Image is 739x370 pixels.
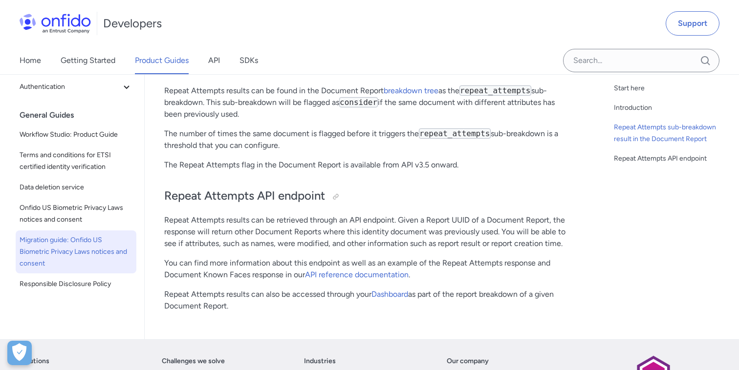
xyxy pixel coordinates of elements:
[371,289,408,299] a: Dashboard
[61,47,115,74] a: Getting Started
[164,257,573,281] p: You can find more information about this endpoint as well as an example of the Repeat Attempts re...
[305,270,409,279] a: API reference documentation
[164,288,573,312] p: Repeat Attempts results can also be accessed through your as part of the report breakdown of a gi...
[164,214,573,249] p: Repeat Attempts results can be retrieved through an API endpoint. Given a Report UUID of a Docume...
[164,188,573,205] h2: Repeat Attempts API endpoint
[7,341,32,365] div: Cookie Preferences
[239,47,258,74] a: SDKs
[20,202,132,226] span: Onfido US Biometric Privacy Laws notices and consent
[208,47,220,74] a: API
[614,82,731,94] a: Start here
[20,182,132,193] span: Data deletion service
[16,125,136,144] a: Workflow Studio: Product Guide
[20,14,91,33] img: Onfido Logo
[419,128,491,139] code: repeat_attempts
[162,355,225,367] a: Challenges we solve
[164,85,573,120] p: Repeat Attempts results can be found in the Document Report as the sub-breakdown. This sub-breakd...
[164,159,573,171] p: The Repeat Attempts flag in the Document Report is available from API v3.5 onward.
[20,278,132,290] span: Responsible Disclosure Policy
[164,128,573,151] p: The number of times the same document is flagged before it triggers the sub-breakdown is a thresh...
[447,355,489,367] a: Our company
[20,149,132,173] span: Terms and conditions for ETSI certified identity verification
[614,122,731,145] a: Repeat Attempts sub-breakdown result in the Document Report
[20,355,49,367] a: Solutions
[304,355,336,367] a: Industries
[339,97,378,107] code: consider
[666,11,719,36] a: Support
[459,85,531,96] code: repeat_attempts
[103,16,162,31] h1: Developers
[20,105,140,125] div: General Guides
[16,230,136,273] a: Migration guide: Onfido US Biometric Privacy Laws notices and consent
[20,129,132,141] span: Workflow Studio: Product Guide
[16,145,136,177] a: Terms and conditions for ETSI certified identity verification
[7,341,32,365] button: Open Preferences
[20,234,132,269] span: Migration guide: Onfido US Biometric Privacy Laws notices and consent
[20,81,121,93] span: Authentication
[16,274,136,294] a: Responsible Disclosure Policy
[135,47,189,74] a: Product Guides
[384,86,438,95] a: breakdown tree
[563,49,719,72] input: Onfido search input field
[16,178,136,197] a: Data deletion service
[16,77,136,97] button: Authentication
[614,153,731,164] a: Repeat Attempts API endpoint
[20,47,41,74] a: Home
[614,102,731,114] a: Introduction
[16,198,136,229] a: Onfido US Biometric Privacy Laws notices and consent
